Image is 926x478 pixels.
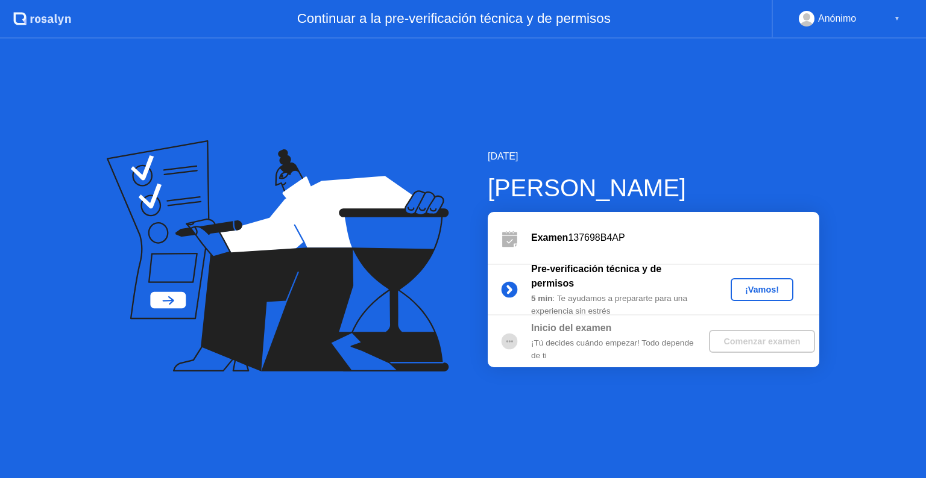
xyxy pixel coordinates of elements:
[531,231,819,245] div: 137698B4AP
[531,232,568,243] b: Examen
[894,11,900,26] div: ▼
[531,337,705,362] div: ¡Tú decides cuándo empezar! Todo depende de ti
[531,323,611,333] b: Inicio del examen
[735,285,789,294] div: ¡Vamos!
[531,293,705,317] div: : Te ayudamos a prepararte para una experiencia sin estrés
[818,11,856,26] div: Anónimo
[488,170,819,206] div: [PERSON_NAME]
[488,149,819,164] div: [DATE]
[531,264,661,288] b: Pre-verificación técnica y de permisos
[731,278,793,301] button: ¡Vamos!
[709,330,814,353] button: Comenzar examen
[531,294,553,303] b: 5 min
[714,337,810,346] div: Comenzar examen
